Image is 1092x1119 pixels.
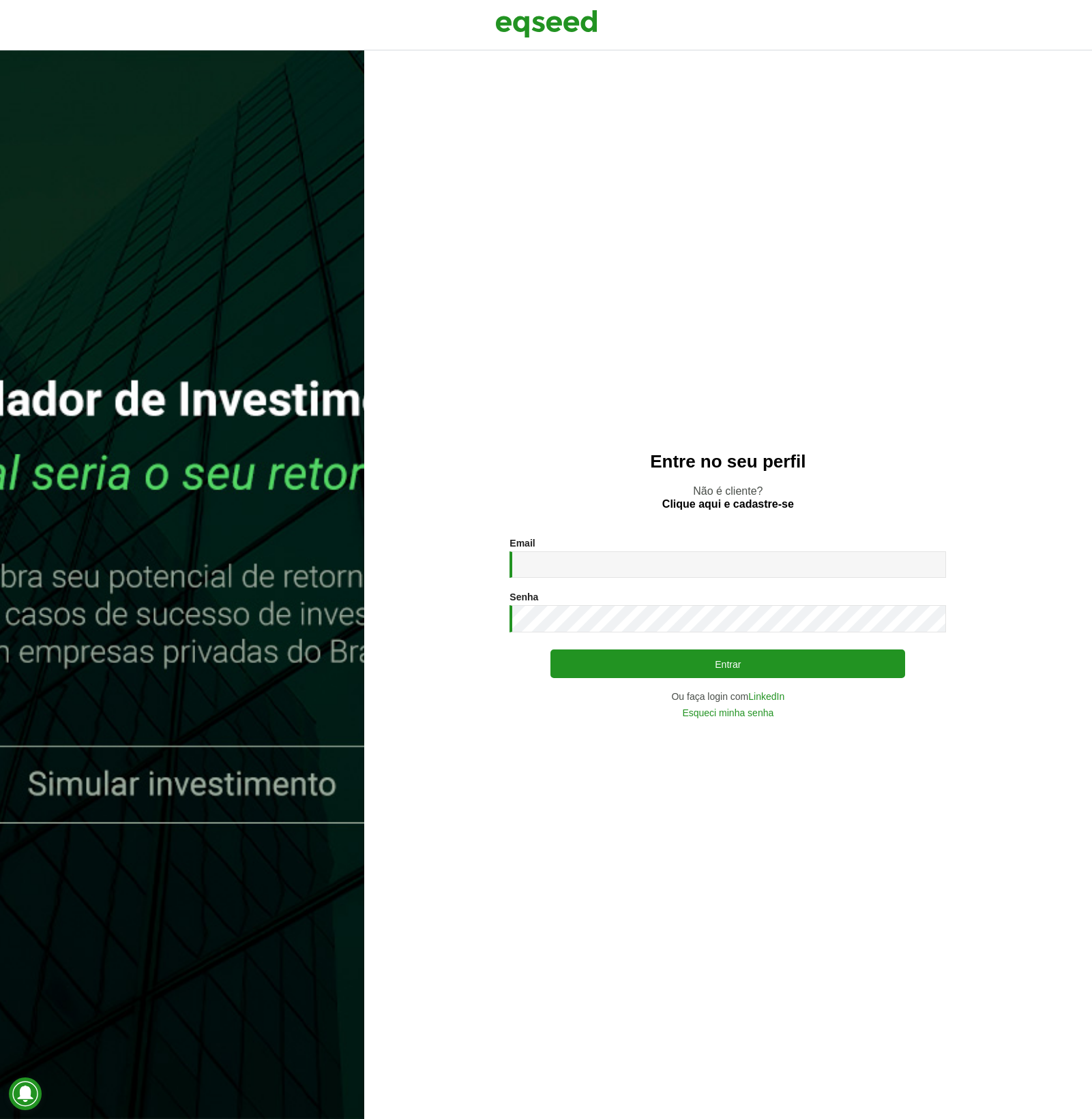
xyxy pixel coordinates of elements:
label: Senha [510,592,538,602]
label: Email [510,538,535,548]
a: LinkedIn [748,692,784,701]
a: Clique aqui e cadastre-se [662,499,794,510]
button: Entrar [550,649,905,678]
h2: Entre no seu perfil [392,452,1065,472]
a: Esqueci minha senha [682,708,773,718]
img: EqSeed Logo [495,7,597,41]
p: Não é cliente? [392,485,1065,510]
div: Ou faça login com [510,692,946,701]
